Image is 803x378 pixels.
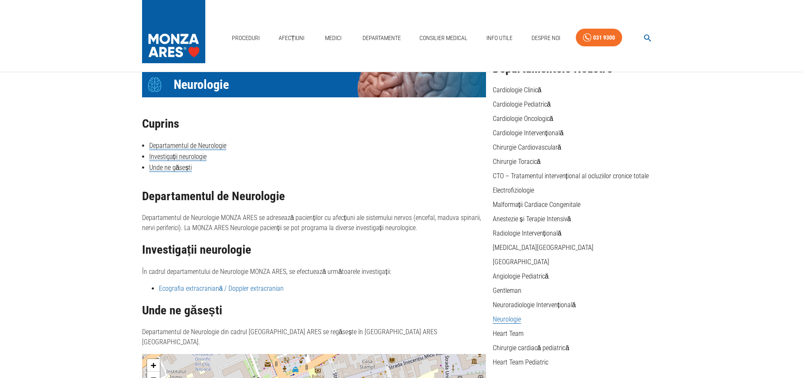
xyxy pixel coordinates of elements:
[493,358,548,366] a: Heart Team Pediatric
[142,304,486,317] h2: Unde ne găsești
[142,267,486,277] p: În cadrul departamentului de Neurologie MONZA ARES, se efectuează următoarele investigații:
[493,86,542,94] a: Cardiologie Clinică
[228,29,263,47] a: Proceduri
[493,244,594,252] a: [MEDICAL_DATA][GEOGRAPHIC_DATA]
[493,272,549,280] a: Angiologie Pediatrică
[149,153,207,161] a: Investigații neurologie
[320,29,347,47] a: Medici
[493,62,661,75] h2: Departamentele Noastre
[142,190,486,203] h2: Departamentul de Neurologie
[493,287,521,295] a: Gentleman
[174,77,229,93] span: Neurologie
[493,129,564,137] a: Cardiologie Intervențională
[149,142,226,150] a: Departamentul de Neurologie
[483,29,516,47] a: Info Utile
[150,360,156,370] span: +
[142,213,486,233] p: Departamentul de Neurologie MONZA ARES se adresează pacienților cu afecțiuni ale sistemului nervo...
[359,29,404,47] a: Departamente
[493,330,524,338] a: Heart Team
[142,327,486,347] p: Departamentul de Neurologie din cadrul [GEOGRAPHIC_DATA] ARES se regăsește în [GEOGRAPHIC_DATA] A...
[142,243,486,257] h2: Investigații neurologie
[493,301,576,309] a: Neuroradiologie Intervențională
[493,115,553,123] a: Cardiologie Oncologică
[142,72,167,97] div: Icon
[493,258,549,266] a: [GEOGRAPHIC_DATA]
[159,284,284,292] a: Ecografia extracraniană / Doppler extracranian
[147,359,160,372] a: Zoom in
[149,164,192,172] a: Unde ne găsești
[576,29,622,47] a: 031 9300
[493,215,571,223] a: Anestezie și Terapie Intensivă
[493,172,649,180] a: CTO – Tratamentul intervențional al ocluziilor cronice totale
[493,158,541,166] a: Chirurgie Toracică
[493,201,580,209] a: Malformații Cardiace Congenitale
[528,29,564,47] a: Despre Noi
[493,229,561,237] a: Radiologie Intervențională
[493,100,551,108] a: Cardiologie Pediatrică
[493,143,561,151] a: Chirurgie Cardiovasculară
[593,32,615,43] div: 031 9300
[416,29,471,47] a: Consilier Medical
[493,315,521,324] a: Neurologie
[493,344,569,352] a: Chirurgie cardiacă pediatrică
[493,186,534,194] a: Electrofiziologie
[142,117,486,131] h2: Cuprins
[275,29,308,47] a: Afecțiuni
